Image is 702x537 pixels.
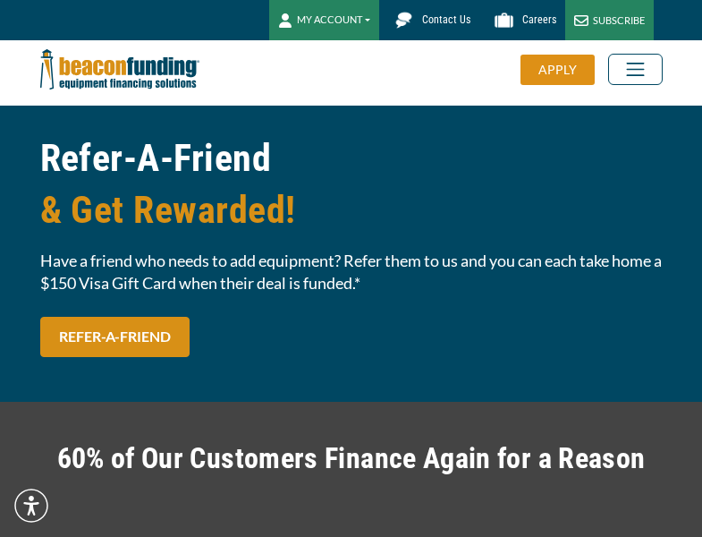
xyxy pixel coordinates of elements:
span: & Get Rewarded! [40,184,663,236]
img: Beacon Funding chat [388,4,419,36]
span: Contact Us [422,13,470,26]
a: REFER-A-FRIEND [40,317,190,357]
a: Careers [479,4,565,36]
h2: 60% of Our Customers Finance Again for a Reason [40,438,663,479]
a: Contact Us [379,4,479,36]
a: APPLY [520,55,608,85]
span: Have a friend who needs to add equipment? Refer them to us and you can each take home a $150 Visa... [40,250,663,294]
h1: Refer-A-Friend [40,132,663,236]
img: Beacon Funding Corporation logo [40,40,199,98]
span: Careers [522,13,556,26]
button: Toggle navigation [608,54,663,85]
img: Beacon Funding Careers [488,4,520,36]
div: APPLY [520,55,595,85]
